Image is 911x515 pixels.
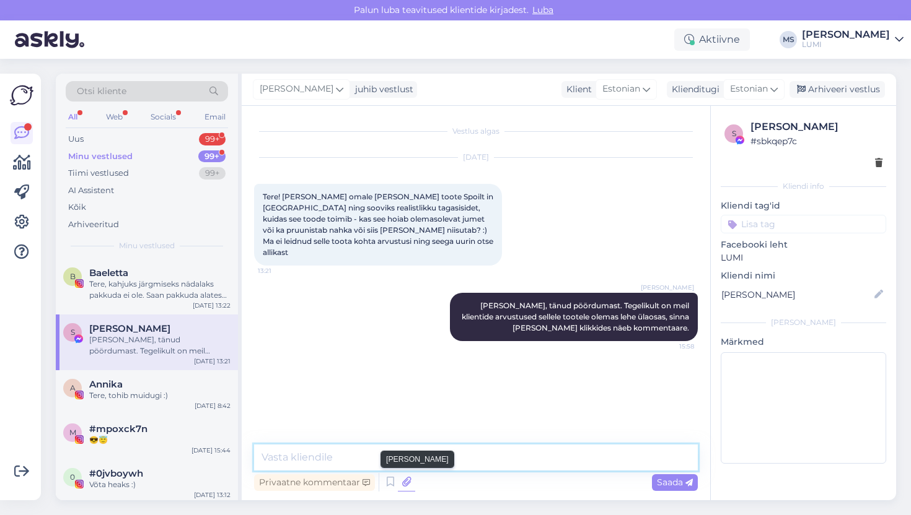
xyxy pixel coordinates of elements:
[66,109,80,125] div: All
[721,181,886,192] div: Kliendi info
[148,109,178,125] div: Socials
[89,379,123,390] span: Annika
[103,109,125,125] div: Web
[254,126,698,137] div: Vestlus algas
[263,192,495,257] span: Tere! [PERSON_NAME] omale [PERSON_NAME] toote Spoilt in [GEOGRAPHIC_DATA] ning sooviks realistlik...
[68,219,119,231] div: Arhiveeritud
[260,82,333,96] span: [PERSON_NAME]
[657,477,693,488] span: Saada
[10,84,33,107] img: Askly Logo
[89,390,231,401] div: Tere, tohib muidugi :)
[258,266,304,275] span: 13:21
[199,167,226,180] div: 99+
[68,167,129,180] div: Tiimi vestlused
[70,383,76,392] span: A
[721,335,886,348] p: Märkmed
[721,251,886,264] p: LUMI
[648,342,694,351] span: 15:58
[68,184,114,197] div: AI Assistent
[780,31,797,48] div: MS
[254,152,698,163] div: [DATE]
[195,401,231,410] div: [DATE] 8:42
[721,317,886,328] div: [PERSON_NAME]
[721,215,886,233] input: Lisa tag
[529,4,557,15] span: Luba
[667,83,720,96] div: Klienditugi
[350,83,413,96] div: juhib vestlust
[70,472,75,482] span: 0
[194,490,231,500] div: [DATE] 13:12
[89,423,147,435] span: #mpoxck7n
[790,81,885,98] div: Arhiveeri vestlus
[89,323,170,334] span: Siiri Nool
[68,201,86,214] div: Kõik
[68,150,133,163] div: Minu vestlused
[193,301,231,310] div: [DATE] 13:22
[89,267,128,279] span: Baeletta
[802,40,890,50] div: LUMI
[119,240,175,251] span: Minu vestlused
[89,435,231,446] div: 😎😇
[730,82,768,96] span: Estonian
[199,133,226,145] div: 99+
[641,283,694,292] span: [PERSON_NAME]
[721,288,872,301] input: Lisa nimi
[71,327,75,337] span: S
[254,474,375,491] div: Privaatne kommentaar
[69,428,76,437] span: m
[721,269,886,282] p: Kliendi nimi
[386,454,449,465] small: [PERSON_NAME]
[68,133,84,145] div: Uus
[750,119,882,134] div: [PERSON_NAME]
[191,446,231,455] div: [DATE] 15:44
[89,479,231,490] div: Võta heaks :)
[89,334,231,357] div: [PERSON_NAME], tänud pöördumast. Tegelikult on meil klientide arvustused sellele tootele olemas l...
[674,28,750,51] div: Aktiivne
[70,272,76,281] span: B
[77,85,126,98] span: Otsi kliente
[732,129,736,138] span: s
[194,357,231,366] div: [DATE] 13:21
[750,134,882,148] div: # sbkqep7c
[561,83,592,96] div: Klient
[198,150,226,163] div: 99+
[721,238,886,251] p: Facebooki leht
[602,82,640,96] span: Estonian
[202,109,228,125] div: Email
[462,301,691,332] span: [PERSON_NAME], tänud pöördumast. Tegelikult on meil klientide arvustused sellele tootele olemas l...
[721,199,886,212] p: Kliendi tag'id
[89,468,143,479] span: #0jvboywh
[89,279,231,301] div: Tere, kahjuks järgmiseks nädalaks pakkuda ei ole. Saan pakkuda alates septembri keskpaigast. Akne...
[802,30,890,40] div: [PERSON_NAME]
[802,30,904,50] a: [PERSON_NAME]LUMI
